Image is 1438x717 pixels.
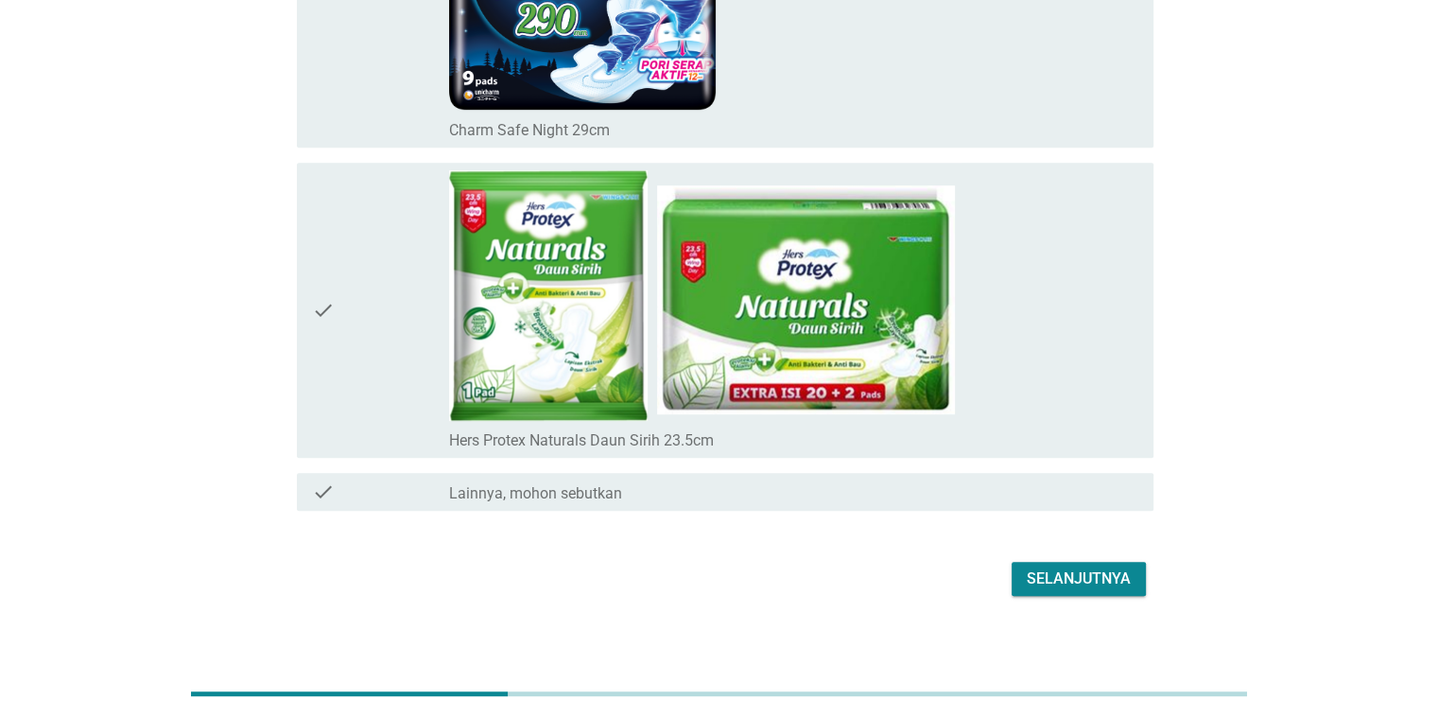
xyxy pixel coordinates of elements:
[449,431,714,450] label: Hers Protex Naturals Daun Sirih 23.5cm
[449,484,622,503] label: Lainnya, mohon sebutkan
[449,170,955,421] img: c5c3de99-4055-404e-a6b8-17be8633fa76-Hers-Naturals-daun-sirih-Day.png
[312,170,335,450] i: check
[312,481,335,503] i: check
[1027,568,1131,590] div: Selanjutnya
[449,121,610,140] label: Charm Safe Night 29cm
[1012,562,1146,596] button: Selanjutnya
